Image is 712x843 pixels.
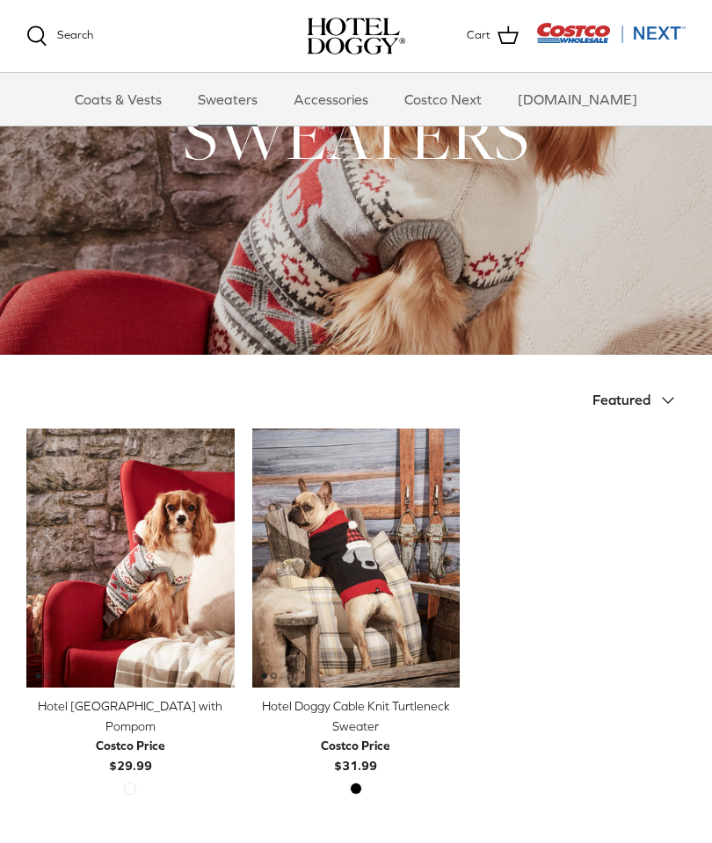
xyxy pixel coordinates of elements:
[502,73,653,126] a: [DOMAIN_NAME]
[536,33,686,47] a: Visit Costco Next
[57,28,93,41] span: Search
[321,736,390,772] b: $31.99
[96,736,165,755] div: Costco Price
[252,696,461,775] a: Hotel Doggy Cable Knit Turtleneck Sweater Costco Price$31.99
[307,18,405,54] img: hoteldoggycom
[26,429,235,688] a: Hotel Doggy Fair Isle Sweater with Pompom
[592,381,686,420] button: Featured
[252,696,461,736] div: Hotel Doggy Cable Knit Turtleneck Sweater
[592,392,650,407] span: Featured
[467,26,490,45] span: Cart
[26,696,235,775] a: Hotel [GEOGRAPHIC_DATA] with Pompom Costco Price$29.99
[182,73,273,126] a: Sweaters
[278,73,384,126] a: Accessories
[389,73,498,126] a: Costco Next
[26,25,93,47] a: Search
[26,696,235,736] div: Hotel [GEOGRAPHIC_DATA] with Pompom
[321,736,390,755] div: Costco Price
[26,92,686,178] h1: SWEATERS
[96,736,165,772] b: $29.99
[59,73,178,126] a: Coats & Vests
[307,18,405,54] a: hoteldoggy.com hoteldoggycom
[536,22,686,44] img: Costco Next
[467,25,519,47] a: Cart
[252,429,461,688] a: Hotel Doggy Cable Knit Turtleneck Sweater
